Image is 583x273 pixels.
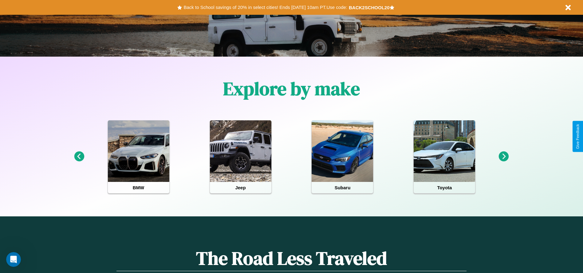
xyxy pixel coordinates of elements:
[210,182,271,193] h4: Jeep
[6,252,21,267] iframe: Intercom live chat
[349,5,390,10] b: BACK2SCHOOL20
[223,76,360,101] h1: Explore by make
[182,3,349,12] button: Back to School savings of 20% in select cities! Ends [DATE] 10am PT.Use code:
[312,182,373,193] h4: Subaru
[108,182,169,193] h4: BMW
[576,124,580,149] div: Give Feedback
[116,246,466,271] h1: The Road Less Traveled
[414,182,475,193] h4: Toyota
